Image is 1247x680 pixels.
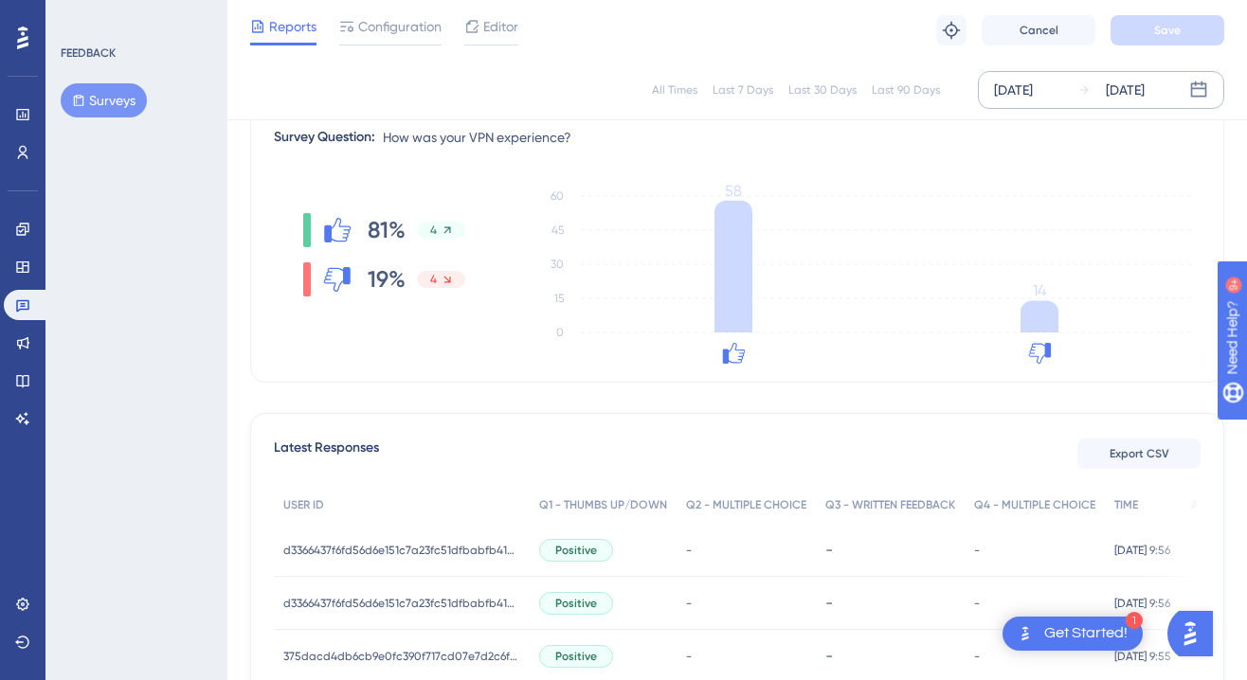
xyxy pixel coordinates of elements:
[383,126,571,149] span: How was your VPN experience?
[1167,605,1224,662] iframe: UserGuiding AI Assistant Launcher
[430,223,437,238] span: 4
[974,497,1095,512] span: Q4 - MULTIPLE CHOICE
[1110,446,1169,461] span: Export CSV
[368,215,406,245] span: 81%
[825,647,955,665] div: -
[45,5,118,27] span: Need Help?
[825,497,955,512] span: Q3 - WRITTEN FEEDBACK
[1154,23,1181,38] span: Save
[1191,497,1233,512] span: ACTION
[725,182,742,200] tspan: 58
[1111,15,1224,45] button: Save
[283,596,520,611] span: d3366437f6fd56d6e151c7a23fc51dfbabfb4143c6ca0854b792813e8e2aca9a
[555,543,597,558] span: Positive
[1114,649,1171,664] span: [DATE] 9:55
[1106,79,1145,101] div: [DATE]
[686,596,692,611] span: -
[872,82,940,98] div: Last 90 Days
[555,596,597,611] span: Positive
[556,326,564,339] tspan: 0
[551,258,564,271] tspan: 30
[713,82,773,98] div: Last 7 Days
[430,272,437,287] span: 4
[686,649,692,664] span: -
[61,45,116,61] div: FEEDBACK
[274,437,379,471] span: Latest Responses
[61,83,147,117] button: Surveys
[974,596,980,611] span: -
[551,224,564,237] tspan: 45
[269,15,316,38] span: Reports
[358,15,442,38] span: Configuration
[788,82,857,98] div: Last 30 Days
[129,9,140,25] div: 9+
[825,594,955,612] div: -
[974,649,980,664] span: -
[283,649,520,664] span: 375dacd4db6cb9e0fc390f717cd07e7d2c6fec74e445a5996873e71fa24aca0d
[1020,23,1058,38] span: Cancel
[554,292,564,305] tspan: 15
[283,543,520,558] span: d3366437f6fd56d6e151c7a23fc51dfbabfb4143c6ca0854b792813e8e2aca9a
[1033,281,1046,299] tspan: 14
[539,497,667,512] span: Q1 - THUMBS UP/DOWN
[825,541,955,559] div: -
[1114,596,1170,611] span: [DATE] 9:56
[483,15,518,38] span: Editor
[274,126,375,149] div: Survey Question:
[686,497,806,512] span: Q2 - MULTIPLE CHOICE
[283,497,324,512] span: USER ID
[1077,438,1201,469] button: Export CSV
[994,79,1033,101] div: [DATE]
[974,543,980,558] span: -
[1014,622,1037,645] img: launcher-image-alternative-text
[555,649,597,664] span: Positive
[1044,623,1128,644] div: Get Started!
[652,82,697,98] div: All Times
[982,15,1095,45] button: Cancel
[1114,497,1138,512] span: TIME
[686,543,692,558] span: -
[1126,612,1143,629] div: 1
[368,264,406,295] span: 19%
[1114,543,1170,558] span: [DATE] 9:56
[551,189,564,203] tspan: 60
[1003,617,1143,651] div: Open Get Started! checklist, remaining modules: 1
